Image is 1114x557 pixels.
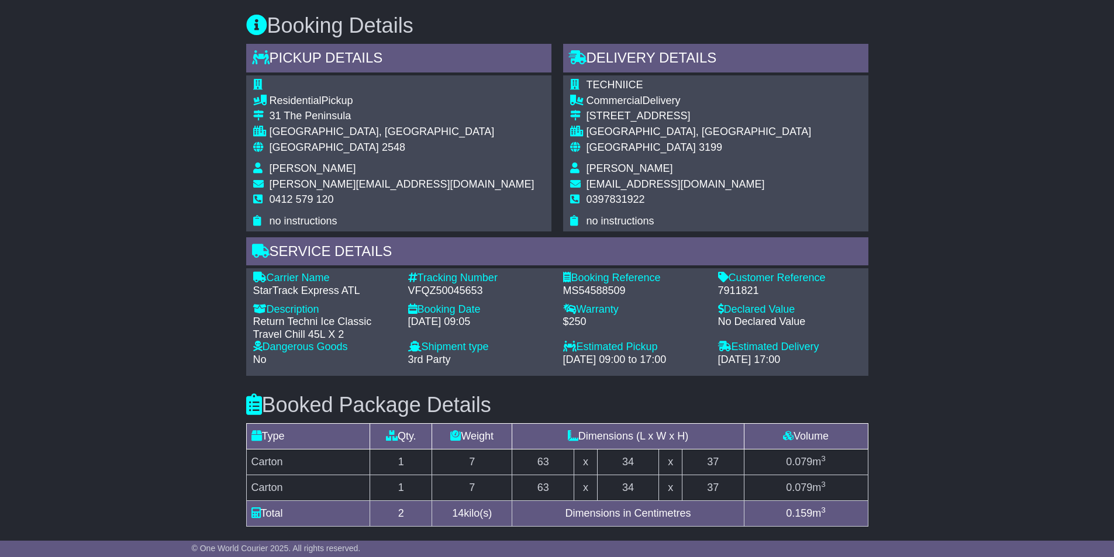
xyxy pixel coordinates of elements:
[786,456,812,468] span: 0.079
[246,44,551,75] div: Pickup Details
[699,141,722,153] span: 3199
[408,341,551,354] div: Shipment type
[408,354,451,365] span: 3rd Party
[432,449,512,475] td: 7
[246,14,868,37] h3: Booking Details
[587,178,765,190] span: [EMAIL_ADDRESS][DOMAIN_NAME]
[408,285,551,297] div: VFQZ50045653
[512,424,744,449] td: Dimensions (L x W x H)
[597,475,659,501] td: 34
[563,316,706,328] div: $250
[270,215,337,227] span: no instructions
[432,424,512,449] td: Weight
[744,424,868,449] td: Volume
[512,475,574,501] td: 63
[587,95,643,106] span: Commercial
[270,162,356,174] span: [PERSON_NAME]
[246,475,370,501] td: Carton
[786,507,812,519] span: 0.159
[821,506,826,514] sup: 3
[574,449,597,475] td: x
[574,475,597,501] td: x
[587,193,645,205] span: 0397831922
[370,501,432,527] td: 2
[597,449,659,475] td: 34
[682,475,744,501] td: 37
[659,449,682,475] td: x
[587,215,654,227] span: no instructions
[587,126,812,139] div: [GEOGRAPHIC_DATA], [GEOGRAPHIC_DATA]
[246,449,370,475] td: Carton
[253,316,396,341] div: Return Techni Ice Classic Travel Chill 45L X 2
[408,303,551,316] div: Booking Date
[718,354,861,366] div: [DATE] 17:00
[370,424,432,449] td: Qty.
[512,501,744,527] td: Dimensions in Centimetres
[512,449,574,475] td: 63
[253,341,396,354] div: Dangerous Goods
[718,303,861,316] div: Declared Value
[718,341,861,354] div: Estimated Delivery
[718,272,861,285] div: Customer Reference
[587,162,673,174] span: [PERSON_NAME]
[270,95,534,108] div: Pickup
[246,501,370,527] td: Total
[587,79,643,91] span: TECHNIICE
[587,141,696,153] span: [GEOGRAPHIC_DATA]
[563,272,706,285] div: Booking Reference
[270,141,379,153] span: [GEOGRAPHIC_DATA]
[370,475,432,501] td: 1
[786,482,812,493] span: 0.079
[563,354,706,366] div: [DATE] 09:00 to 17:00
[718,285,861,297] div: 7911821
[821,454,826,463] sup: 3
[744,449,868,475] td: m
[253,285,396,297] div: StarTrack Express ATL
[246,393,868,417] h3: Booked Package Details
[253,272,396,285] div: Carrier Name
[432,501,512,527] td: kilo(s)
[718,316,861,328] div: No Declared Value
[270,95,322,106] span: Residential
[682,449,744,475] td: 37
[270,193,334,205] span: 0412 579 120
[563,341,706,354] div: Estimated Pickup
[270,178,534,190] span: [PERSON_NAME][EMAIL_ADDRESS][DOMAIN_NAME]
[587,110,812,123] div: [STREET_ADDRESS]
[659,475,682,501] td: x
[821,480,826,489] sup: 3
[432,475,512,501] td: 7
[408,316,551,328] div: [DATE] 09:05
[563,44,868,75] div: Delivery Details
[563,285,706,297] div: MS54588509
[246,237,868,269] div: Service Details
[744,475,868,501] td: m
[253,303,396,316] div: Description
[452,507,464,519] span: 14
[246,424,370,449] td: Type
[270,110,534,123] div: 31 The Peninsula
[192,544,361,553] span: © One World Courier 2025. All rights reserved.
[382,141,405,153] span: 2548
[370,449,432,475] td: 1
[408,272,551,285] div: Tracking Number
[270,126,534,139] div: [GEOGRAPHIC_DATA], [GEOGRAPHIC_DATA]
[587,95,812,108] div: Delivery
[563,303,706,316] div: Warranty
[744,501,868,527] td: m
[253,354,267,365] span: No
